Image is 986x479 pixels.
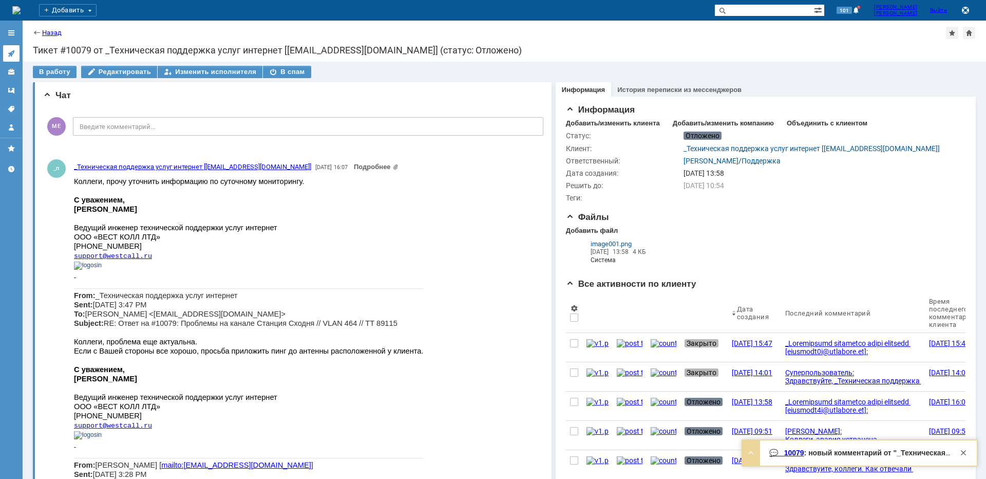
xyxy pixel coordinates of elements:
i: Система [591,256,681,264]
a: Мой профиль [3,119,20,136]
a: post ticket.png [613,333,647,362]
span: Отложено [685,456,723,465]
div: Дата создания [737,305,769,321]
div: Добавить файл [566,227,618,235]
span: Закрыто [685,369,718,377]
a: Клиенты [3,64,20,80]
span: Закрыто [685,339,718,347]
div: [DATE] 14:01 [732,369,772,377]
span: ООО "Региональные беспроводные сети" [13,292,152,301]
div: [PERSON_NAME]: Коллеги, авария устранена. [785,427,921,444]
a: Отложено [680,392,728,420]
span: ООО "Региональные беспроводные сети" [13,453,152,461]
span: [PHONE_NUMBER] [13,302,78,310]
div: Дата создания: [566,169,681,177]
div: [DATE] 09:51 [929,427,970,435]
span: ru [70,187,78,195]
div: Решить до: [566,181,681,190]
img: post ticket.png [617,456,642,465]
span: Расширенный поиск [814,5,824,14]
a: Информация [562,86,605,94]
div: [DATE] 14:01 [929,369,970,377]
a: counter.png [647,333,680,362]
a: [DATE] 13:58 [728,392,781,420]
img: post ticket.png [617,369,642,377]
div: [DATE] 16:07 [929,398,970,406]
div: Развернуть [745,447,757,459]
span: Отложено [685,427,723,435]
div: Клиент: [566,144,681,153]
span: Информация [566,105,635,115]
a: v1.png [582,392,613,420]
span: . [66,85,70,93]
span: --- [13,265,20,273]
img: v1.png [586,427,609,435]
a: Закрыто [680,333,728,362]
a: counter.png [647,362,680,391]
a: Шаблоны комментариев [3,82,20,99]
div: Сделать домашней страницей [963,27,975,39]
a: [DATE] 14:01 [728,362,781,391]
span: --- [13,426,20,433]
img: post ticket.png [617,398,642,406]
span: @ [29,85,33,93]
img: counter.png [651,427,676,435]
span: Отдел эксплуатации сети [13,283,98,291]
div: Теги: [566,194,681,202]
span: [DOMAIN_NAME] [13,311,70,319]
span: . [66,187,70,195]
div: [DATE] 18:03 [732,456,772,465]
a: post ticket.png [613,450,647,479]
div: Добавить [39,4,97,16]
a: [EMAIL_ADDRESS][DOMAIN_NAME] [160,303,287,311]
span: Отложено [684,132,722,140]
span: image001 [591,240,619,248]
img: post ticket.png [617,339,642,347]
a: counter.png [647,421,680,450]
div: Последний комментарий [785,309,870,317]
a: Назад [42,29,62,36]
a: Отложено [680,450,728,479]
a: [PERSON_NAME]: Коллеги, авария устранена. [781,421,925,450]
div: Добавить в избранное [946,27,958,39]
span: Настройки [570,304,578,312]
span: 464 [15,51,26,59]
a: v1.png [582,421,613,450]
img: counter.png [651,398,676,406]
span: 101 [837,7,852,14]
a: counter.png [647,392,680,420]
div: [DATE] 09:51 [732,427,772,435]
div: Закрыть [957,447,970,459]
span: [PHONE_NUMBER] [13,462,78,470]
img: v1.png [586,369,609,377]
div: Время последнего комментария клиента [929,298,974,328]
span: . [66,245,70,253]
span: [DATE] 10:54 [684,181,724,190]
a: [DATE] 15:47 [728,333,781,362]
div: Суперпользователь: Здравствуйте, _Техническая поддержка услуг интернет! Ваше обращение зарегистри... [785,369,921,443]
span: westcall [33,187,66,195]
img: v1.png [586,398,609,406]
div: Добавить/изменить клиента [566,119,660,127]
div: Тикет #10079 от _Техническая поддержка услуг интернет [[EMAIL_ADDRESS][DOMAIN_NAME]] (статус: Отл... [33,45,976,56]
a: post ticket.png [613,362,647,391]
span: _Техническая поддержка услуг интернет [[EMAIL_ADDRESS][DOMAIN_NAME]] [74,163,311,171]
a: _Loremipsumd sitametco adipi elitsedd [eiusmodt0i@utlabore.et]: Dolo magnaa: EN: Ad minimven quis... [781,333,925,362]
a: [DATE] 09:51 [728,421,781,450]
img: counter.png [651,339,676,347]
a: image001.png [591,240,681,248]
span: Отдел эксплуатации сети [13,444,98,452]
a: _Техническая поддержка услуг интернет [[EMAIL_ADDRESS][DOMAIN_NAME]] [684,144,940,153]
a: 💬 10079 [769,449,804,457]
a: v1.png [582,333,613,362]
div: [DATE] 13:58 [684,169,959,177]
img: counter.png [651,369,676,377]
a: _Техническая поддержка услуг интернет [[EMAIL_ADDRESS][DOMAIN_NAME]] [74,162,311,172]
span: @ [29,187,33,195]
span: [PERSON_NAME] [874,10,918,16]
button: Сохранить лог [959,4,972,16]
div: [DATE] 15:47 [732,339,772,347]
a: v1.png [582,450,613,479]
img: v1.png [586,339,609,347]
